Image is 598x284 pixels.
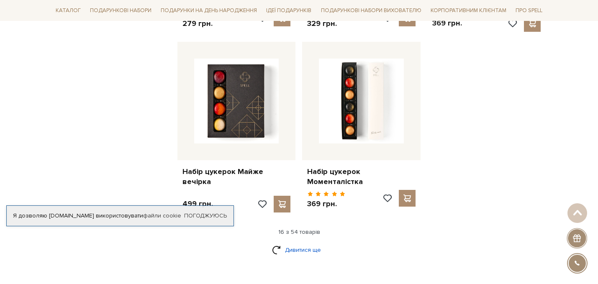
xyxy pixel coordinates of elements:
a: Каталог [52,4,84,17]
p: 369 грн. [307,199,345,209]
p: 279 грн. [182,19,221,28]
a: Подарункові набори [87,4,155,17]
a: Набір цукерок Моменталістка [307,167,416,187]
p: 499 грн. [182,199,213,209]
a: Подарункові набори вихователю [318,3,425,18]
a: Набір цукерок Майже вечірка [182,167,291,187]
div: 16 з 54 товарів [49,228,549,236]
p: 329 грн. [307,19,345,28]
a: Погоджуюсь [184,212,227,220]
a: Дивитися ще [272,243,326,257]
a: Ідеї подарунків [263,4,315,17]
a: Подарунки на День народження [157,4,260,17]
p: 369 грн. [432,18,462,28]
a: Про Spell [512,4,546,17]
a: файли cookie [143,212,181,219]
a: Корпоративним клієнтам [427,3,510,18]
div: Я дозволяю [DOMAIN_NAME] використовувати [7,212,234,220]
